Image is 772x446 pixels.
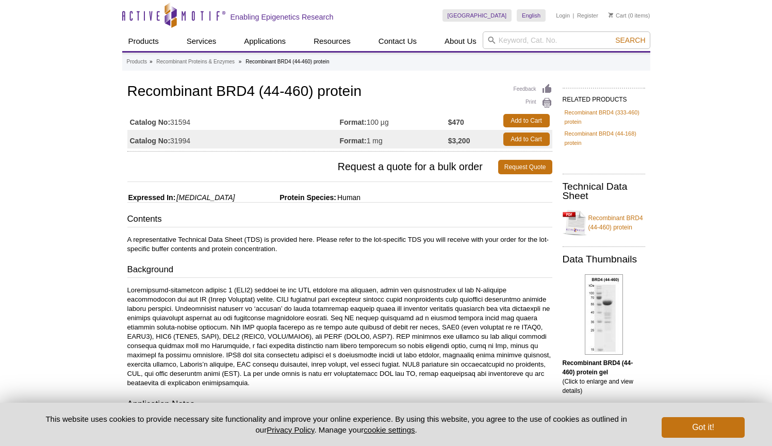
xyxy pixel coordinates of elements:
a: Add to Cart [503,133,550,146]
a: Register [577,12,598,19]
button: cookie settings [364,425,415,434]
strong: Format: [340,136,367,145]
a: Recombinant BRD4 (333-460) protein [565,108,643,126]
button: Search [612,36,648,45]
img: Recombinant BRD4 (44-460) protein gel [585,274,623,355]
i: [MEDICAL_DATA] [176,193,235,202]
td: 100 µg [340,111,448,130]
a: Products [127,57,147,67]
li: » [239,59,242,64]
a: About Us [438,31,483,51]
a: Applications [238,31,292,51]
h3: Background [127,263,552,278]
li: » [150,59,153,64]
iframe: Intercom live chat [737,411,762,436]
strong: Format: [340,118,367,127]
td: 31594 [127,111,340,130]
a: Cart [609,12,627,19]
strong: $3,200 [448,136,470,145]
a: Resources [307,31,357,51]
span: Search [615,36,645,44]
span: Protein Species: [237,193,336,202]
a: Add to Cart [503,114,550,127]
strong: Catalog No: [130,118,171,127]
button: Got it! [662,417,744,438]
h3: Application Notes [127,398,552,412]
span: Request a quote for a bulk order [127,160,498,174]
strong: Catalog No: [130,136,171,145]
h2: RELATED PRODUCTS [563,88,645,106]
p: A representative Technical Data Sheet (TDS) is provided here. Please refer to the lot-specific TD... [127,235,552,254]
a: [GEOGRAPHIC_DATA] [442,9,512,22]
a: Recombinant Proteins & Enzymes [156,57,235,67]
a: English [517,9,546,22]
a: Feedback [514,84,552,95]
a: Services [180,31,223,51]
td: 1 mg [340,130,448,148]
h3: Contents [127,213,552,227]
p: Loremipsumd-sitametcon adipisc 1 (ELI2) seddoei te inc UTL etdolore ma aliquaen, admin ven quisno... [127,286,552,388]
b: Recombinant BRD4 (44-460) protein gel [563,359,633,376]
input: Keyword, Cat. No. [483,31,650,49]
h2: Data Thumbnails [563,255,645,264]
a: Recombinant BRD4 (44-460) protein [563,207,645,238]
a: Products [122,31,165,51]
a: Login [556,12,570,19]
h2: Enabling Epigenetics Research [231,12,334,22]
td: 31994 [127,130,340,148]
img: Your Cart [609,12,613,18]
a: Privacy Policy [267,425,314,434]
h2: Technical Data Sheet [563,182,645,201]
a: Recombinant BRD4 (44-168) protein [565,129,643,147]
li: (0 items) [609,9,650,22]
a: Print [514,97,552,109]
li: | [573,9,574,22]
p: This website uses cookies to provide necessary site functionality and improve your online experie... [28,414,645,435]
p: (Click to enlarge and view details) [563,358,645,395]
span: Human [336,193,360,202]
strong: $470 [448,118,464,127]
li: Recombinant BRD4 (44-460) protein [245,59,329,64]
h1: Recombinant BRD4 (44-460) protein [127,84,552,101]
a: Request Quote [498,160,552,174]
a: Contact Us [372,31,423,51]
span: Expressed In: [127,193,176,202]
